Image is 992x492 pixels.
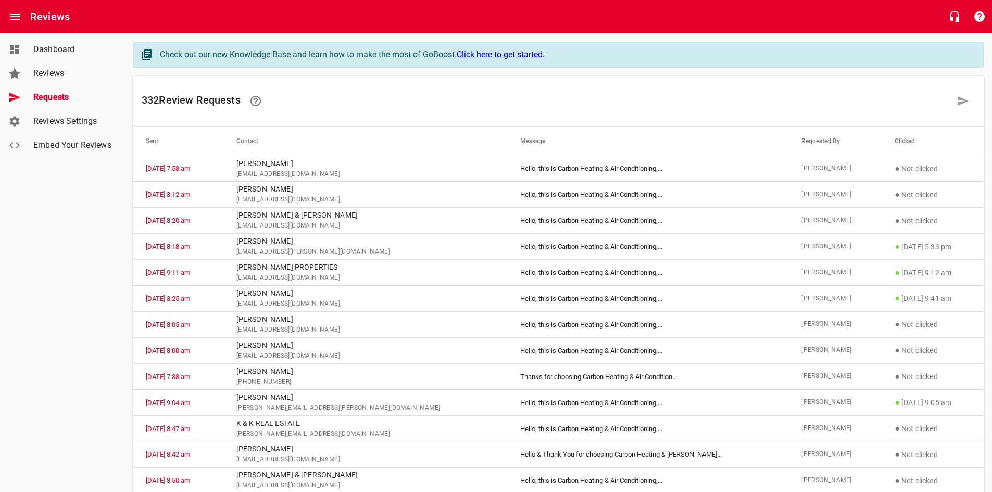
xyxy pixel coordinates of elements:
[895,267,971,279] p: [DATE] 9:12 am
[236,418,496,429] p: K & K REAL ESTATE
[895,397,900,407] span: ●
[895,423,900,433] span: ●
[508,234,789,260] td: Hello, this is Carbon Heating & Air Conditioning, ...
[508,311,789,337] td: Hello, this is Carbon Heating & Air Conditioning, ...
[801,163,870,174] span: [PERSON_NAME]
[508,127,789,156] th: Message
[146,191,190,198] a: [DATE] 8:12 am
[895,370,971,383] p: Not clicked
[895,188,971,201] p: Not clicked
[236,481,496,491] span: [EMAIL_ADDRESS][DOMAIN_NAME]
[895,371,900,381] span: ●
[146,165,190,172] a: [DATE] 7:58 am
[236,184,496,195] p: [PERSON_NAME]
[508,337,789,363] td: Hello, this is Carbon Heating & Air Conditioning, ...
[236,429,496,439] span: [PERSON_NAME][EMAIL_ADDRESS][DOMAIN_NAME]
[801,475,870,486] span: [PERSON_NAME]
[801,345,870,356] span: [PERSON_NAME]
[236,470,496,481] p: [PERSON_NAME] & [PERSON_NAME]
[146,243,190,250] a: [DATE] 8:18 am
[508,156,789,182] td: Hello, this is Carbon Heating & Air Conditioning, ...
[236,236,496,247] p: [PERSON_NAME]
[3,4,28,29] button: Open drawer
[895,422,971,435] p: Not clicked
[801,190,870,200] span: [PERSON_NAME]
[236,377,496,387] span: [PHONE_NUMBER]
[236,210,496,221] p: [PERSON_NAME] & [PERSON_NAME]
[33,67,112,80] span: Reviews
[895,162,971,175] p: Not clicked
[801,397,870,408] span: [PERSON_NAME]
[146,476,190,484] a: [DATE] 8:50 am
[895,215,971,227] p: Not clicked
[895,216,900,225] span: ●
[236,299,496,309] span: [EMAIL_ADDRESS][DOMAIN_NAME]
[801,319,870,330] span: [PERSON_NAME]
[236,392,496,403] p: [PERSON_NAME]
[236,455,496,465] span: [EMAIL_ADDRESS][DOMAIN_NAME]
[801,242,870,252] span: [PERSON_NAME]
[789,127,882,156] th: Requested By
[33,139,112,152] span: Embed Your Reviews
[146,217,190,224] a: [DATE] 8:20 am
[224,127,508,156] th: Contact
[146,399,190,407] a: [DATE] 9:04 am
[801,449,870,460] span: [PERSON_NAME]
[895,268,900,277] span: ●
[236,325,496,335] span: [EMAIL_ADDRESS][DOMAIN_NAME]
[236,403,496,413] span: [PERSON_NAME][EMAIL_ADDRESS][PERSON_NAME][DOMAIN_NAME]
[895,242,900,251] span: ●
[508,389,789,415] td: Hello, this is Carbon Heating & Air Conditioning, ...
[895,344,971,357] p: Not clicked
[133,127,224,156] th: Sent
[508,260,789,286] td: Hello, this is Carbon Heating & Air Conditioning, ...
[895,474,971,487] p: Not clicked
[801,216,870,226] span: [PERSON_NAME]
[508,286,789,312] td: Hello, this is Carbon Heating & Air Conditioning, ...
[236,273,496,283] span: [EMAIL_ADDRESS][DOMAIN_NAME]
[33,115,112,128] span: Reviews Settings
[236,314,496,325] p: [PERSON_NAME]
[895,449,900,459] span: ●
[142,89,950,113] h6: 332 Review Request s
[508,208,789,234] td: Hello, this is Carbon Heating & Air Conditioning, ...
[895,190,900,199] span: ●
[895,293,900,303] span: ●
[801,423,870,434] span: [PERSON_NAME]
[236,444,496,455] p: [PERSON_NAME]
[895,475,900,485] span: ●
[236,169,496,180] span: [EMAIL_ADDRESS][DOMAIN_NAME]
[236,340,496,351] p: [PERSON_NAME]
[146,450,190,458] a: [DATE] 8:42 am
[236,195,496,205] span: [EMAIL_ADDRESS][DOMAIN_NAME]
[801,371,870,382] span: [PERSON_NAME]
[146,295,190,302] a: [DATE] 8:25 am
[895,163,900,173] span: ●
[236,288,496,299] p: [PERSON_NAME]
[457,49,545,59] a: Click here to get started.
[895,318,971,331] p: Not clicked
[895,345,900,355] span: ●
[801,294,870,304] span: [PERSON_NAME]
[895,396,971,409] p: [DATE] 9:05 am
[146,269,190,276] a: [DATE] 9:11 am
[30,8,70,25] h6: Reviews
[967,4,992,29] button: Support Portal
[33,43,112,56] span: Dashboard
[146,373,190,381] a: [DATE] 7:38 am
[146,347,190,355] a: [DATE] 8:00 am
[236,221,496,231] span: [EMAIL_ADDRESS][DOMAIN_NAME]
[160,48,973,61] div: Check out our new Knowledge Base and learn how to make the most of GoBoost.
[895,319,900,329] span: ●
[895,292,971,305] p: [DATE] 9:41 am
[895,448,971,461] p: Not clicked
[236,262,496,273] p: [PERSON_NAME] PROPERTIES
[146,425,190,433] a: [DATE] 8:47 am
[236,351,496,361] span: [EMAIL_ADDRESS][DOMAIN_NAME]
[243,89,268,113] a: Learn how requesting reviews can improve your online presence
[508,182,789,208] td: Hello, this is Carbon Heating & Air Conditioning, ...
[508,363,789,389] td: Thanks for choosing Carbon Heating & Air Condition ...
[508,441,789,468] td: Hello & Thank You for choosing Carbon Heating & [PERSON_NAME] ...
[508,415,789,441] td: Hello, this is Carbon Heating & Air Conditioning, ...
[146,321,190,329] a: [DATE] 8:05 am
